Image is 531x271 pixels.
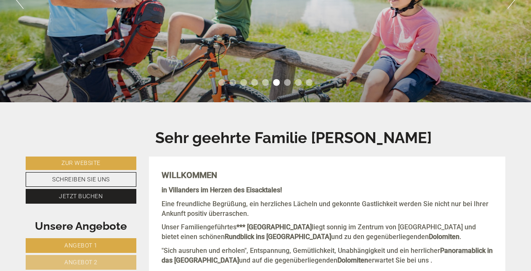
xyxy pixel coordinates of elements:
[225,233,331,241] strong: Rundblick ins [GEOGRAPHIC_DATA]
[162,186,282,194] strong: in Villanders im Herzen des Eisacktales!
[337,256,368,264] strong: Dolomiten
[64,242,98,249] span: Angebot 1
[162,199,493,219] p: Eine freundliche Begrüßung, ein herzliches Lächeln und gekonnte Gastlichkeit werden Sie nicht nur...
[162,223,493,242] p: Unser Familiengeführtes liegt sonnig im Zentrum von [GEOGRAPHIC_DATA] und bietet einen schönen un...
[155,130,432,146] h1: Sehr geehrte Familie [PERSON_NAME]
[26,172,136,187] a: Schreiben Sie uns
[162,170,217,180] strong: WILLKOMMEN
[162,246,493,266] p: "Sich ausruhen und erholen", Entspannung, Gemütlichkeit, Unabhängigkeit und ein herrlicher und au...
[26,218,136,234] div: Unsere Angebote
[429,233,459,241] strong: Dolomiten
[64,259,98,266] span: Angebot 2
[26,189,136,204] a: Jetzt buchen
[236,223,312,231] strong: *** [GEOGRAPHIC_DATA]
[162,247,493,264] strong: Panoramablick in das [GEOGRAPHIC_DATA]
[26,157,136,170] a: Zur Website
